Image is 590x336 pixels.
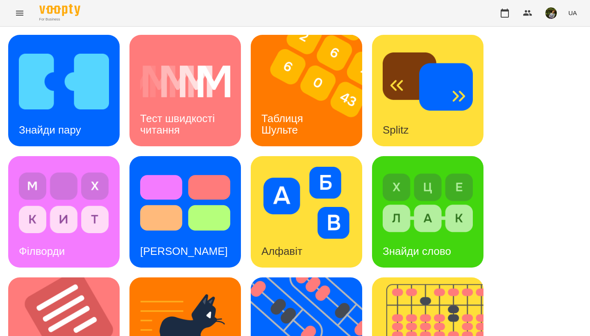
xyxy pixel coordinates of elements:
[19,245,65,257] h3: Філворди
[565,5,580,20] button: UA
[39,17,80,22] span: For Business
[251,35,362,146] a: Таблиця ШультеТаблиця Шульте
[140,45,230,118] img: Тест швидкості читання
[545,7,557,19] img: b75e9dd987c236d6cf194ef640b45b7d.jpg
[19,124,81,136] h3: Знайди пару
[568,9,577,17] span: UA
[140,245,228,257] h3: [PERSON_NAME]
[19,45,109,118] img: Знайди пару
[383,124,409,136] h3: Splitz
[372,35,483,146] a: SplitzSplitz
[8,35,120,146] a: Знайди паруЗнайди пару
[251,35,372,146] img: Таблиця Шульте
[261,245,302,257] h3: Алфавіт
[140,167,230,239] img: Тест Струпа
[383,167,473,239] img: Знайди слово
[10,3,29,23] button: Menu
[383,45,473,118] img: Splitz
[261,112,306,136] h3: Таблиця Шульте
[372,156,483,268] a: Знайди словоЗнайди слово
[383,245,451,257] h3: Знайди слово
[129,35,241,146] a: Тест швидкості читанняТест швидкості читання
[19,167,109,239] img: Філворди
[8,156,120,268] a: ФілвордиФілворди
[251,156,362,268] a: АлфавітАлфавіт
[140,112,218,136] h3: Тест швидкості читання
[129,156,241,268] a: Тест Струпа[PERSON_NAME]
[39,4,80,16] img: Voopty Logo
[261,167,352,239] img: Алфавіт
